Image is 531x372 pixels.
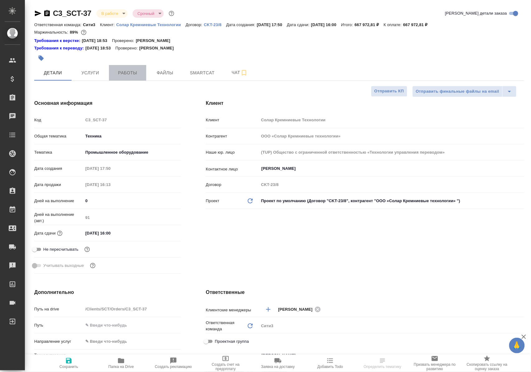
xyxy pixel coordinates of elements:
p: 89% [70,30,79,35]
span: Добавить Todo [317,365,343,369]
h4: Ответственные [206,289,524,296]
button: В работе [100,11,120,16]
button: Open [521,168,522,169]
span: Чат [225,69,255,77]
p: Проверено: [115,45,139,51]
span: Отправить финальные файлы на email [416,88,499,95]
input: ✎ Введи что-нибудь [83,229,138,238]
button: Добавить тэг [34,51,48,65]
p: [DATE] 18:53 [82,38,112,44]
input: Пустое поле [259,132,524,141]
p: Договор [206,182,259,188]
input: ✎ Введи что-нибудь [83,354,181,363]
div: Техника [83,131,181,142]
span: Заявка на доставку [261,365,295,369]
p: Проектный менеджер [206,353,259,359]
p: [PERSON_NAME] [139,45,178,51]
a: Требования к верстке: [34,38,82,44]
span: Скопировать ссылку на оценку заказа [465,362,510,371]
span: [PERSON_NAME] [278,306,317,313]
div: Нажми, чтобы открыть папку с инструкцией [34,45,85,51]
button: Скопировать ссылку для ЯМессенджера [34,10,42,17]
button: Добавить менеджера [261,302,276,317]
input: Пустое поле [259,115,524,124]
span: Призвать менеджера по развитию [412,362,457,371]
span: Детали [38,69,68,77]
button: Сохранить [43,355,95,372]
span: Smartcat [187,69,217,77]
div: Проект по умолчанию (Договор "CKT-23/8", контрагент "ООО «Солар Кремниевые технологии» ") [259,196,524,206]
span: Не пересчитывать [43,246,78,253]
button: Создать рекламацию [147,355,200,372]
span: 🙏 [512,339,522,352]
p: Клиент: [100,22,116,27]
button: Папка на Drive [95,355,147,372]
p: Направление услуг [34,338,83,345]
input: Пустое поле [259,180,524,189]
p: [DATE] 17:50 [257,22,287,27]
a: Требования к переводу: [34,45,85,51]
a: CKT-23/8 [204,22,226,27]
p: Контактное лицо [206,166,259,172]
button: Выбери, если сб и вс нужно считать рабочими днями для выполнения заказа. [89,262,97,270]
p: 667 972,81 ₽ [403,22,432,27]
button: Срочный [136,11,156,16]
p: 667 972,81 ₽ [355,22,383,27]
span: Создать счет на предоплату [203,362,248,371]
p: [PERSON_NAME] [136,38,175,44]
input: Пустое поле [259,148,524,157]
input: ✎ Введи что-нибудь [83,321,181,330]
span: Создать рекламацию [155,365,192,369]
div: Нажми, чтобы открыть папку с инструкцией [34,38,82,44]
span: Учитывать выходные [43,263,84,269]
input: Пустое поле [83,164,138,173]
p: Дата сдачи [34,230,56,236]
div: В работе [133,9,164,18]
a: Солар Кремниевые Технологии [116,22,186,27]
p: [DATE] 18:53 [85,45,115,51]
h4: Дополнительно [34,289,181,296]
button: Определить тематику [356,355,409,372]
h4: Клиент [206,100,524,107]
p: Дата создания [34,165,83,172]
div: В работе [96,9,128,18]
p: Итого: [341,22,355,27]
button: Призвать менеджера по развитию [409,355,461,372]
p: Транслитерация названий [34,352,83,365]
div: Промышленное оборудование [83,147,181,158]
input: ✎ Введи что-нибудь [83,196,181,205]
p: Проект [206,198,219,204]
p: Тематика [34,149,83,156]
span: Определить тематику [364,365,401,369]
p: Путь [34,322,83,328]
p: Клиент [206,117,259,123]
div: Сити3 [259,321,524,331]
span: [PERSON_NAME] детали заказа [445,10,507,16]
button: Если добавить услуги и заполнить их объемом, то дата рассчитается автоматически [56,229,64,237]
span: Отправить КП [374,88,404,95]
p: Дата продажи [34,182,83,188]
button: Добавить Todo [304,355,356,372]
h4: Основная информация [34,100,181,107]
button: 61681.30 RUB; [80,28,88,36]
span: Сохранить [59,365,78,369]
p: Ответственная команда [206,320,246,332]
button: Open [521,309,522,310]
input: Пустое поле [83,213,181,222]
span: Папка на Drive [108,365,134,369]
input: Пустое поле [83,115,181,124]
button: Доп статусы указывают на важность/срочность заказа [167,9,176,17]
span: Услуги [75,69,105,77]
p: [DATE] 16:00 [311,22,341,27]
p: Контрагент [206,133,259,139]
p: Клиентские менеджеры [206,307,259,313]
p: Наше юр. лицо [206,149,259,156]
p: Дней на выполнение (авт.) [34,212,83,224]
p: Код [34,117,83,123]
a: C3_SCT-37 [53,9,92,17]
button: Скопировать ссылку [43,10,51,17]
p: Дата сдачи: [287,22,311,27]
input: Пустое поле [83,305,181,314]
